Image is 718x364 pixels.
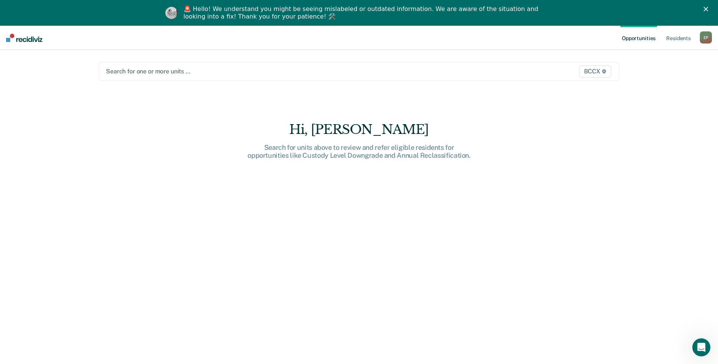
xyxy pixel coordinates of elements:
span: BCCX [579,65,611,78]
div: Search for units above to review and refer eligible residents for opportunities like Custody Leve... [238,143,480,160]
div: Close [704,7,711,11]
div: Hi, [PERSON_NAME] [238,122,480,137]
a: Residents [665,26,692,50]
img: Recidiviz [6,34,42,42]
div: E P [700,31,712,44]
div: 🚨 Hello! We understand you might be seeing mislabeled or outdated information. We are aware of th... [184,5,541,20]
a: Opportunities [620,26,657,50]
iframe: Intercom live chat [692,338,710,356]
img: Profile image for Kim [165,7,178,19]
button: EP [700,31,712,44]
